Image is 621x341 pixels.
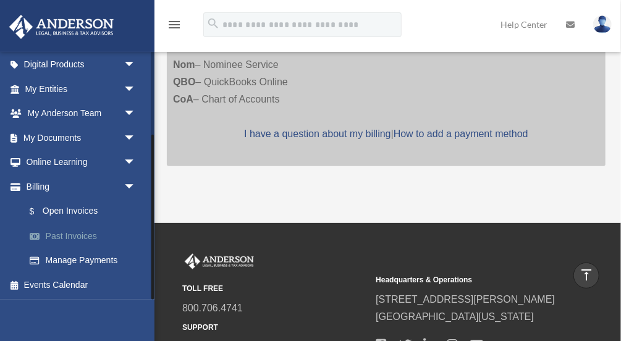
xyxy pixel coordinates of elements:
[579,267,594,282] i: vertical_align_top
[376,294,555,305] a: [STREET_ADDRESS][PERSON_NAME]
[182,303,243,313] a: 800.706.4741
[376,311,534,322] a: [GEOGRAPHIC_DATA][US_STATE]
[9,174,154,199] a: Billingarrow_drop_down
[9,150,154,175] a: Online Learningarrow_drop_down
[206,17,220,30] i: search
[173,125,599,143] p: |
[173,42,184,53] strong: LT
[17,224,154,248] a: Past Invoices
[9,125,154,150] a: My Documentsarrow_drop_down
[394,128,528,139] a: How to add a payment method
[9,77,154,101] a: My Entitiesarrow_drop_down
[17,199,148,224] a: $Open Invoices
[182,321,367,334] small: SUPPORT
[6,15,117,39] img: Anderson Advisors Platinum Portal
[9,272,154,297] a: Events Calendar
[124,150,148,175] span: arrow_drop_down
[573,263,599,288] a: vertical_align_top
[124,174,148,200] span: arrow_drop_down
[36,204,43,219] span: $
[173,77,195,87] strong: QBO
[9,101,154,126] a: My Anderson Teamarrow_drop_down
[124,101,148,127] span: arrow_drop_down
[124,77,148,102] span: arrow_drop_down
[124,53,148,78] span: arrow_drop_down
[244,128,391,139] a: I have a question about my billing
[376,274,560,287] small: Headquarters & Operations
[173,59,195,70] strong: Nom
[182,282,367,295] small: TOLL FREE
[167,17,182,32] i: menu
[17,248,154,273] a: Manage Payments
[173,94,193,104] strong: CoA
[9,53,154,77] a: Digital Productsarrow_drop_down
[593,15,612,33] img: User Pic
[167,22,182,32] a: menu
[182,254,256,270] img: Anderson Advisors Platinum Portal
[124,125,148,151] span: arrow_drop_down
